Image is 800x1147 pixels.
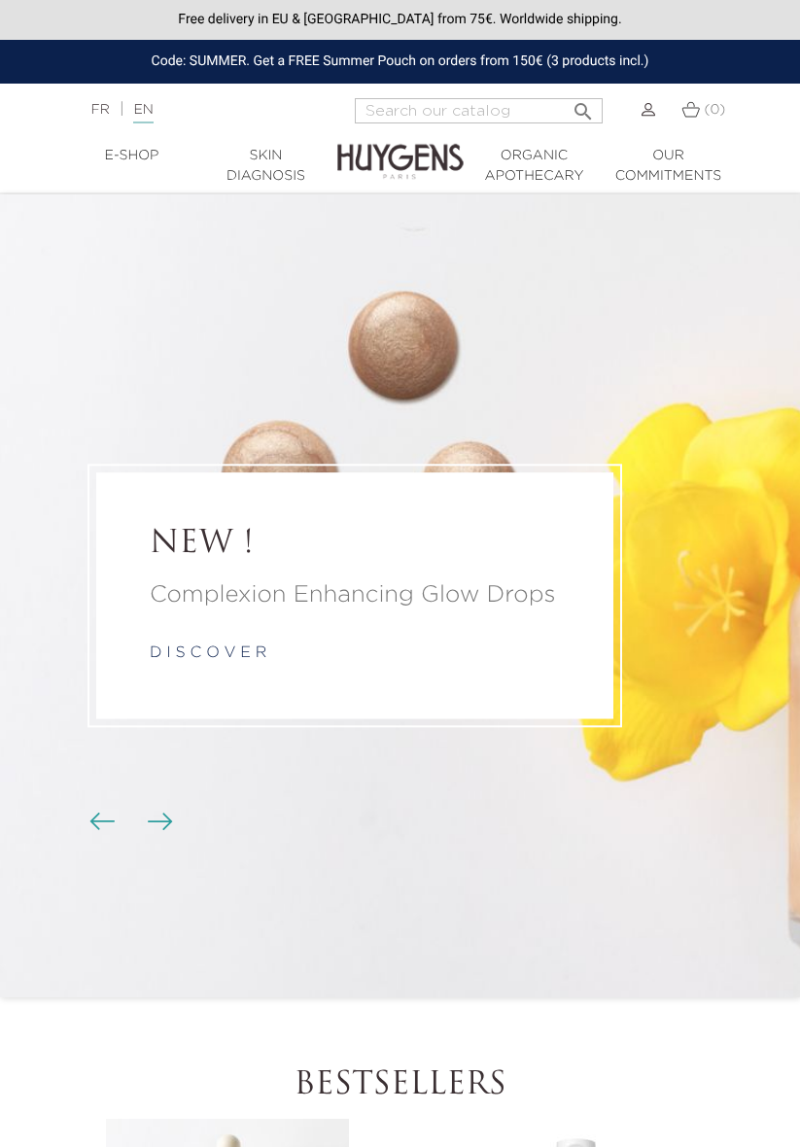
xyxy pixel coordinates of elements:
[468,146,602,187] a: Organic Apothecary
[150,646,266,662] a: d i s c o v e r
[65,146,199,166] a: E-Shop
[150,578,560,613] a: Complexion Enhancing Glow Drops
[150,526,560,563] a: NEW !
[133,103,153,123] a: EN
[337,113,464,182] img: Huygens
[65,1067,736,1104] h2: Bestsellers
[97,808,160,837] div: Carousel buttons
[704,103,725,117] span: (0)
[199,146,333,187] a: Skin Diagnosis
[82,98,319,122] div: |
[355,98,603,123] input: Search
[91,103,110,117] a: FR
[602,146,736,187] a: Our commitments
[566,92,601,119] button: 
[572,94,595,118] i: 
